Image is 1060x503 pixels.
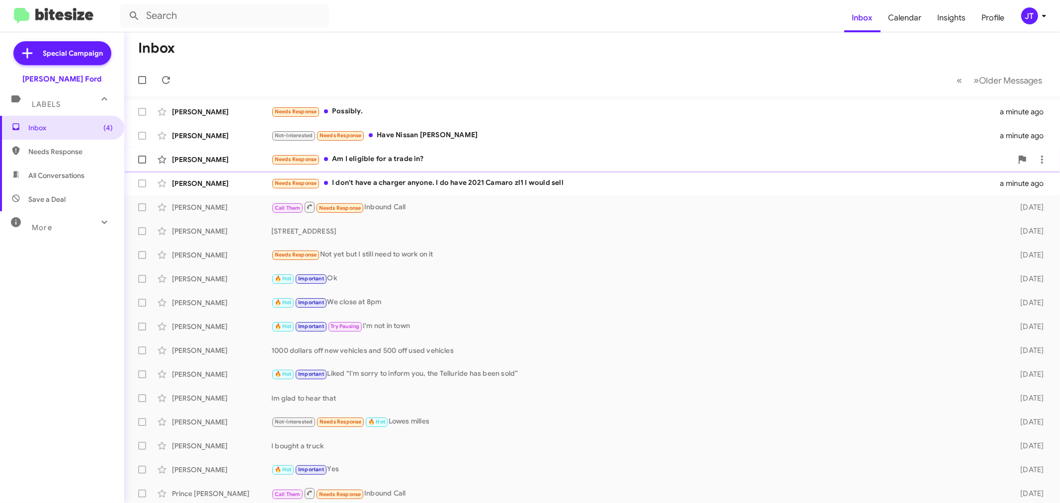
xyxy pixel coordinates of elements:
a: Inbox [844,3,881,32]
button: Previous [951,70,968,90]
span: Labels [32,100,61,109]
div: [DATE] [1003,489,1052,499]
div: [PERSON_NAME] Ford [23,74,102,84]
span: Needs Response [275,108,317,115]
div: Ok [271,273,1003,284]
span: Call Them [275,205,301,211]
button: JT [1013,7,1049,24]
span: Not-Interested [275,132,313,139]
span: (4) [103,123,113,133]
span: Special Campaign [43,48,103,58]
div: [DATE] [1003,417,1052,427]
div: a minute ago [1000,178,1052,188]
div: I don't have a charger anyone. I do have 2021 Camaro zl1 I would sell [271,177,1000,189]
div: Have Nissan [PERSON_NAME] [271,130,1000,141]
div: a minute ago [1000,131,1052,141]
a: Calendar [881,3,930,32]
nav: Page navigation example [951,70,1048,90]
div: 1000 dollars off new vehicles and 500 off used vehicles [271,345,1003,355]
div: [PERSON_NAME] [172,226,271,236]
span: Needs Response [275,180,317,186]
button: Next [968,70,1048,90]
span: Inbox [28,123,113,133]
div: [PERSON_NAME] [172,441,271,451]
h1: Inbox [138,40,175,56]
div: Yes [271,464,1003,475]
div: a minute ago [1000,107,1052,117]
div: [DATE] [1003,441,1052,451]
span: 🔥 Hot [275,299,292,306]
span: Important [298,371,324,377]
span: Important [298,466,324,473]
div: [DATE] [1003,226,1052,236]
span: All Conversations [28,170,84,180]
span: Try Pausing [330,323,359,330]
div: [PERSON_NAME] [172,274,271,284]
div: Prince [PERSON_NAME] [172,489,271,499]
span: Save a Deal [28,194,66,204]
div: Im glad to hear that [271,393,1003,403]
div: [PERSON_NAME] [172,250,271,260]
span: Needs Response [319,491,361,498]
div: [PERSON_NAME] [172,465,271,475]
div: [PERSON_NAME] [172,178,271,188]
span: More [32,223,52,232]
div: [DATE] [1003,202,1052,212]
span: 🔥 Hot [275,275,292,282]
div: [PERSON_NAME] [172,417,271,427]
span: Needs Response [320,419,362,425]
div: Am I eligible for a trade in? [271,154,1012,165]
span: Needs Response [275,156,317,163]
a: Profile [974,3,1013,32]
div: We close at 8pm [271,297,1003,308]
div: Inbound Call [271,201,1003,213]
div: [PERSON_NAME] [172,202,271,212]
span: Needs Response [28,147,113,157]
span: Needs Response [319,205,361,211]
div: [DATE] [1003,298,1052,308]
span: 🔥 Hot [275,323,292,330]
div: [PERSON_NAME] [172,322,271,332]
div: [DATE] [1003,465,1052,475]
span: Older Messages [979,75,1042,86]
span: 🔥 Hot [275,466,292,473]
span: Important [298,275,324,282]
div: I bought a truck [271,441,1003,451]
div: I'm not in town [271,321,1003,332]
div: [PERSON_NAME] [172,131,271,141]
span: Call Them [275,491,301,498]
div: [STREET_ADDRESS] [271,226,1003,236]
span: 🔥 Hot [275,371,292,377]
div: Not yet but I still need to work on it [271,249,1003,260]
div: [PERSON_NAME] [172,393,271,403]
div: [PERSON_NAME] [172,298,271,308]
span: » [974,74,979,86]
div: [DATE] [1003,393,1052,403]
div: JT [1021,7,1038,24]
a: Special Campaign [13,41,111,65]
span: Needs Response [275,251,317,258]
div: [PERSON_NAME] [172,155,271,165]
div: [DATE] [1003,322,1052,332]
div: [PERSON_NAME] [172,369,271,379]
div: [PERSON_NAME] [172,107,271,117]
span: « [957,74,962,86]
a: Insights [930,3,974,32]
span: Needs Response [320,132,362,139]
span: Important [298,299,324,306]
span: 🔥 Hot [368,419,385,425]
div: Possibly. [271,106,1000,117]
div: Liked “I'm sorry to inform you, the Telluride has been sold” [271,368,1003,380]
span: Not-Interested [275,419,313,425]
div: Lowes milles [271,416,1003,427]
div: [DATE] [1003,250,1052,260]
span: Important [298,323,324,330]
div: [DATE] [1003,274,1052,284]
input: Search [120,4,329,28]
div: [DATE] [1003,345,1052,355]
div: [PERSON_NAME] [172,345,271,355]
